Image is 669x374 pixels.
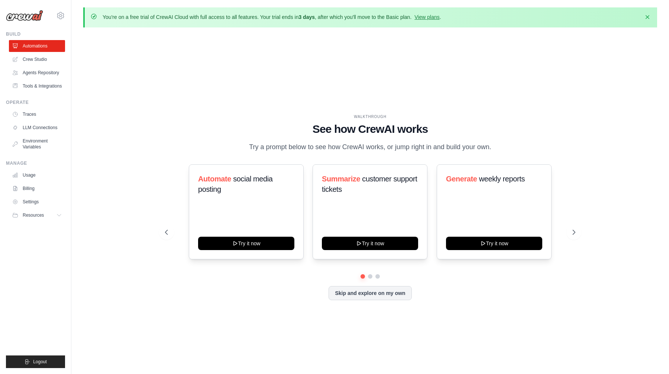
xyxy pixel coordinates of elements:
a: View plans [414,14,439,20]
div: Build [6,31,65,37]
span: Automate [198,175,231,183]
button: Try it now [322,237,418,250]
div: WALKTHROUGH [165,114,575,119]
a: Traces [9,108,65,120]
span: weekly reports [479,175,524,183]
button: Skip and explore on my own [329,286,411,300]
button: Try it now [198,237,294,250]
img: Logo [6,10,43,21]
strong: 3 days [298,14,315,20]
a: Tools & Integrations [9,80,65,92]
a: Billing [9,183,65,194]
a: Automations [9,40,65,52]
span: Resources [23,212,44,218]
div: Manage [6,160,65,166]
a: Crew Studio [9,53,65,65]
div: Operate [6,99,65,105]
button: Try it now [446,237,542,250]
span: social media posting [198,175,273,193]
span: Generate [446,175,477,183]
a: Environment Variables [9,135,65,153]
a: Agents Repository [9,67,65,79]
a: Settings [9,196,65,208]
span: customer support tickets [322,175,417,193]
span: Summarize [322,175,360,183]
h1: See how CrewAI works [165,122,575,136]
a: LLM Connections [9,122,65,134]
p: You're on a free trial of CrewAI Cloud with full access to all features. Your trial ends in , aft... [103,13,441,21]
p: Try a prompt below to see how CrewAI works, or jump right in and build your own. [245,142,495,152]
button: Resources [9,209,65,221]
a: Usage [9,169,65,181]
button: Logout [6,355,65,368]
span: Logout [33,359,47,365]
